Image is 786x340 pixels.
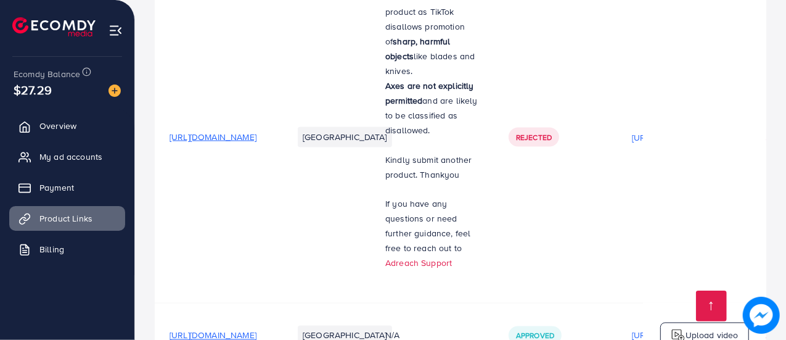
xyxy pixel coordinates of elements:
[39,181,74,194] span: Payment
[39,212,92,225] span: Product Links
[516,132,552,143] span: Rejected
[39,120,76,132] span: Overview
[14,81,52,99] span: $27.29
[39,151,102,163] span: My ad accounts
[385,152,479,182] p: Kindly submit another product. Thankyou
[170,131,256,143] span: [URL][DOMAIN_NAME]
[9,175,125,200] a: Payment
[12,17,96,36] img: logo
[9,237,125,262] a: Billing
[9,206,125,231] a: Product Links
[39,243,64,255] span: Billing
[743,297,780,334] img: image
[298,127,392,147] li: [GEOGRAPHIC_DATA]
[108,23,123,38] img: menu
[385,198,471,255] span: If you have any questions or need further guidance, feel free to reach out to
[9,114,125,138] a: Overview
[14,68,80,80] span: Ecomdy Balance
[9,144,125,169] a: My ad accounts
[385,78,479,138] p: and are likely to be classified as disallowed.
[632,130,719,145] p: [URL][DOMAIN_NAME]
[385,80,474,107] strong: Axes are not explicitly permitted
[385,35,451,62] strong: sharp, harmful objects
[385,257,452,270] a: Adreach Support
[108,85,121,97] img: image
